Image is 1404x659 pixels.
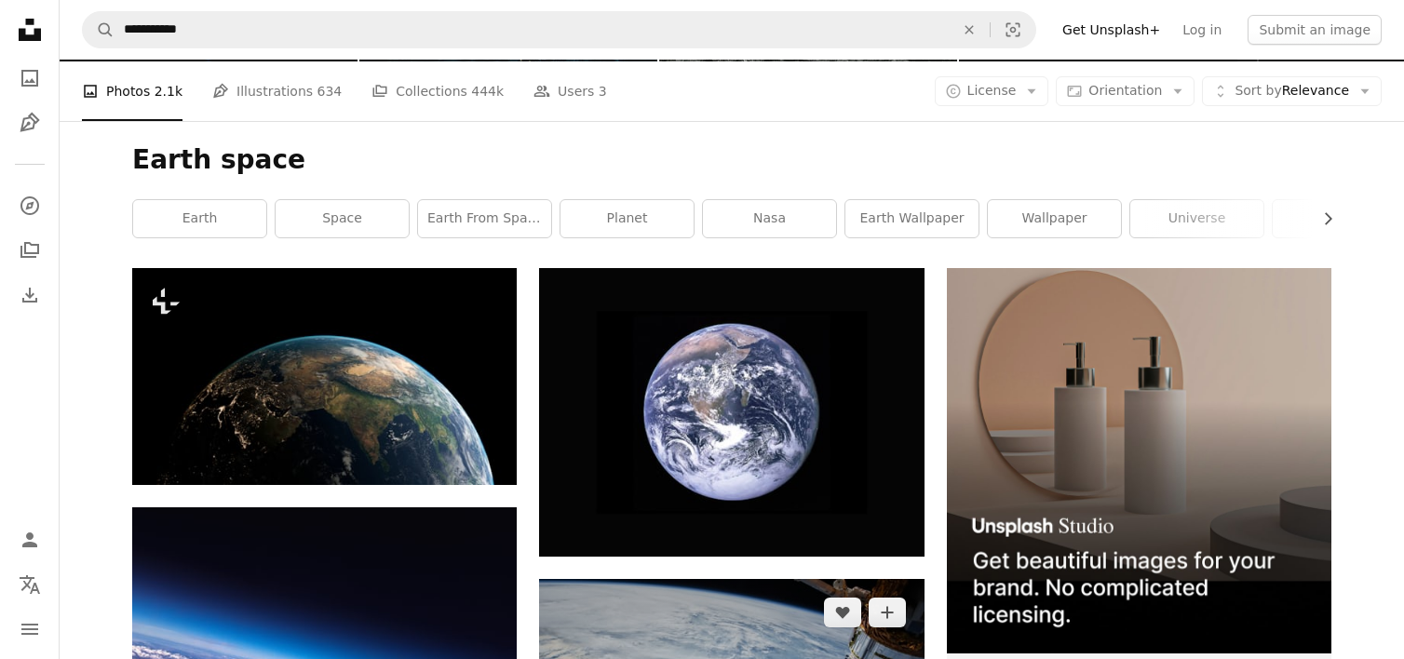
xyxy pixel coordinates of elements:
[560,200,694,237] a: planet
[869,598,906,627] button: Add to Collection
[533,61,607,121] a: Users 3
[418,200,551,237] a: earth from space
[471,81,504,101] span: 444k
[703,200,836,237] a: nasa
[83,12,115,47] button: Search Unsplash
[132,268,517,484] img: a view of the earth from space at night
[967,83,1017,98] span: License
[133,200,266,237] a: earth
[947,268,1331,652] img: file-1715714113747-b8b0561c490eimage
[988,200,1121,237] a: wallpaper
[371,61,504,121] a: Collections 444k
[276,200,409,237] a: space
[11,104,48,141] a: Illustrations
[1235,82,1349,101] span: Relevance
[11,232,48,269] a: Collections
[11,521,48,558] a: Log in / Sign up
[1311,200,1331,237] button: scroll list to the right
[11,187,48,224] a: Explore
[132,143,1331,177] h1: Earth space
[599,81,607,101] span: 3
[1088,83,1162,98] span: Orientation
[212,61,342,121] a: Illustrations 634
[1171,15,1233,45] a: Log in
[82,11,1036,48] form: Find visuals sitewide
[317,81,343,101] span: 634
[845,200,979,237] a: earth wallpaper
[11,611,48,648] button: Menu
[1248,15,1382,45] button: Submit an image
[1051,15,1171,45] a: Get Unsplash+
[11,60,48,97] a: Photos
[539,404,924,421] a: Earth with clouds above the African continent
[132,606,517,623] a: outer space photography of earth
[824,598,861,627] button: Like
[1202,76,1382,106] button: Sort byRelevance
[935,76,1049,106] button: License
[949,12,990,47] button: Clear
[11,11,48,52] a: Home — Unsplash
[1056,76,1195,106] button: Orientation
[11,276,48,314] a: Download History
[991,12,1035,47] button: Visual search
[1235,83,1281,98] span: Sort by
[539,268,924,557] img: Earth with clouds above the African continent
[132,368,517,384] a: a view of the earth from space at night
[1130,200,1263,237] a: universe
[11,566,48,603] button: Language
